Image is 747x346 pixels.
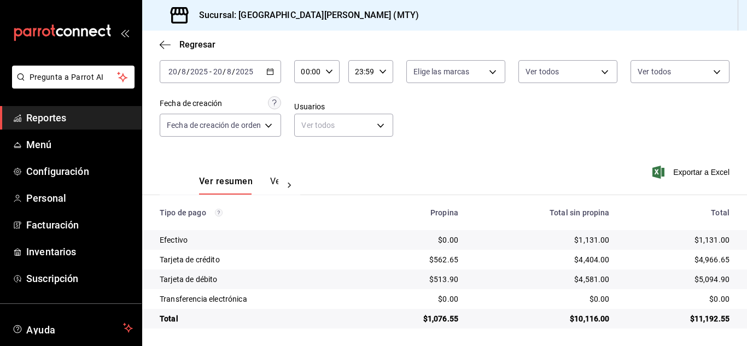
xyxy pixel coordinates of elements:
[178,67,181,76] span: /
[160,294,355,304] div: Transferencia electrónica
[627,254,730,265] div: $4,966.65
[232,67,235,76] span: /
[26,271,133,286] span: Suscripción
[526,66,559,77] span: Ver todos
[413,66,469,77] span: Elige las marcas
[186,67,190,76] span: /
[215,209,223,216] svg: Los pagos realizados con Pay y otras terminales son montos brutos.
[120,28,129,37] button: open_drawer_menu
[223,67,226,76] span: /
[476,254,610,265] div: $4,404.00
[26,110,133,125] span: Reportes
[373,208,458,217] div: Propina
[627,274,730,285] div: $5,094.90
[476,274,610,285] div: $4,581.00
[26,191,133,206] span: Personal
[373,254,458,265] div: $562.65
[638,66,671,77] span: Ver todos
[294,114,393,137] div: Ver todos
[627,294,730,304] div: $0.00
[373,274,458,285] div: $513.90
[226,67,232,76] input: --
[190,9,419,22] h3: Sucursal: [GEOGRAPHIC_DATA][PERSON_NAME] (MTY)
[26,137,133,152] span: Menú
[168,67,178,76] input: --
[655,166,730,179] button: Exportar a Excel
[160,39,215,50] button: Regresar
[627,234,730,245] div: $1,131.00
[160,208,355,217] div: Tipo de pago
[213,67,223,76] input: --
[373,294,458,304] div: $0.00
[294,103,393,110] label: Usuarios
[476,208,610,217] div: Total sin propina
[26,321,119,335] span: Ayuda
[167,120,261,131] span: Fecha de creación de orden
[476,234,610,245] div: $1,131.00
[181,67,186,76] input: --
[476,313,610,324] div: $10,116.00
[627,313,730,324] div: $11,192.55
[373,234,458,245] div: $0.00
[160,98,222,109] div: Fecha de creación
[235,67,254,76] input: ----
[373,313,458,324] div: $1,076.55
[270,176,311,195] button: Ver pagos
[199,176,278,195] div: navigation tabs
[190,67,208,76] input: ----
[30,72,118,83] span: Pregunta a Parrot AI
[160,313,355,324] div: Total
[26,218,133,232] span: Facturación
[179,39,215,50] span: Regresar
[209,67,212,76] span: -
[627,208,730,217] div: Total
[160,254,355,265] div: Tarjeta de crédito
[199,176,253,195] button: Ver resumen
[8,79,135,91] a: Pregunta a Parrot AI
[160,274,355,285] div: Tarjeta de débito
[26,244,133,259] span: Inventarios
[26,164,133,179] span: Configuración
[160,234,355,245] div: Efectivo
[12,66,135,89] button: Pregunta a Parrot AI
[476,294,610,304] div: $0.00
